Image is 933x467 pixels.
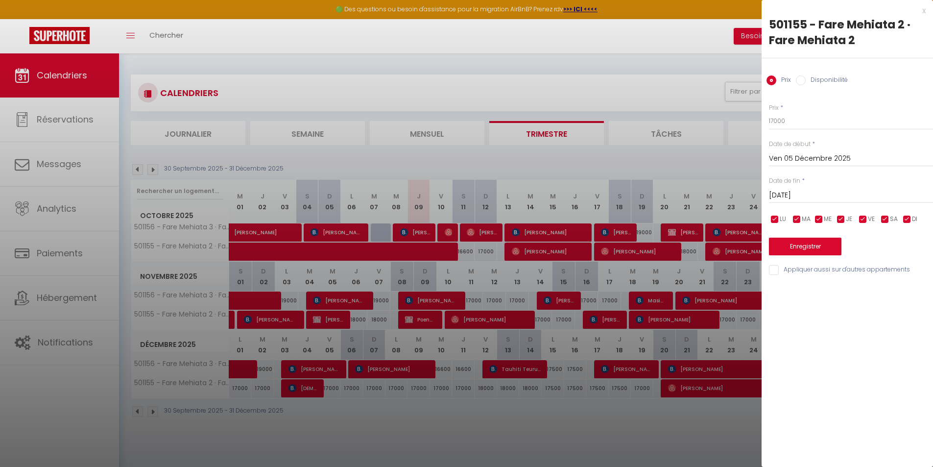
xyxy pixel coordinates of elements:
[769,17,926,48] div: 501155 - Fare Mehiata 2 · Fare Mehiata 2
[802,215,811,224] span: MA
[762,5,926,17] div: x
[868,215,875,224] span: VE
[890,215,898,224] span: SA
[806,75,848,86] label: Disponibilité
[769,238,841,255] button: Enregistrer
[769,103,779,113] label: Prix
[769,140,811,149] label: Date de début
[824,215,832,224] span: ME
[780,215,786,224] span: LU
[912,215,917,224] span: DI
[846,215,852,224] span: JE
[769,176,800,186] label: Date de fin
[776,75,791,86] label: Prix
